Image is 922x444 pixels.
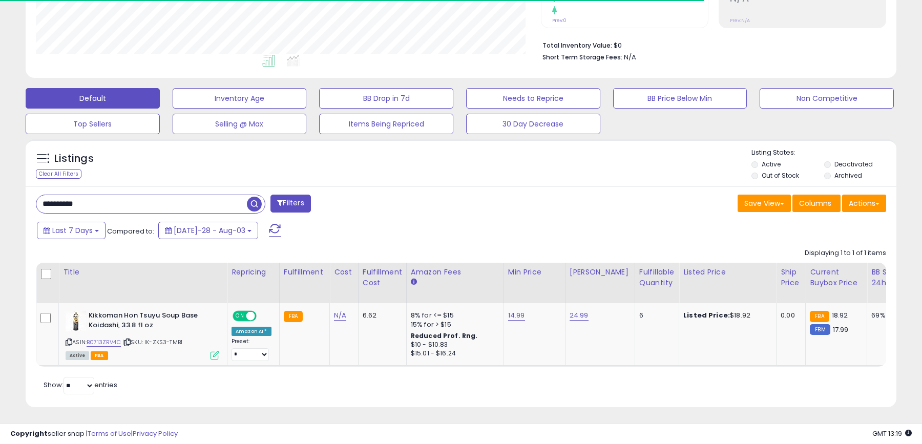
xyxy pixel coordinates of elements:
button: BB Drop in 7d [319,88,453,109]
strong: Copyright [10,429,48,438]
b: Total Inventory Value: [542,41,612,50]
div: ASIN: [66,311,219,358]
div: Clear All Filters [36,169,81,179]
div: 6.62 [363,311,399,320]
p: Listing States: [751,148,896,158]
span: | SKU: IK-ZKS3-TMB1 [122,338,182,346]
div: Fulfillment [284,267,325,278]
small: Amazon Fees. [411,278,417,287]
div: Current Buybox Price [810,267,863,288]
div: Preset: [232,338,271,361]
button: Inventory Age [173,88,307,109]
button: Top Sellers [26,114,160,134]
a: 24.99 [570,310,589,321]
span: Columns [799,198,831,208]
div: 6 [639,311,671,320]
div: Title [63,267,223,278]
button: BB Price Below Min [613,88,747,109]
button: Columns [792,195,841,212]
button: Non Competitive [760,88,894,109]
small: Prev: 0 [552,17,567,24]
div: Min Price [508,267,561,278]
small: FBM [810,324,830,335]
h5: Listings [54,152,94,166]
div: Amazon Fees [411,267,499,278]
button: Default [26,88,160,109]
label: Deactivated [834,160,873,168]
div: Listed Price [683,267,772,278]
a: Terms of Use [88,429,131,438]
span: Show: entries [44,380,117,390]
div: Displaying 1 to 1 of 1 items [805,248,886,258]
a: N/A [334,310,346,321]
div: 8% for <= $15 [411,311,496,320]
li: $0 [542,38,878,51]
div: [PERSON_NAME] [570,267,631,278]
label: Active [762,160,781,168]
span: 18.92 [832,310,848,320]
b: Kikkoman Hon Tsuyu Soup Base Koidashi, 33.8 fl oz [89,311,213,332]
span: 2025-08-13 13:19 GMT [872,429,912,438]
a: Privacy Policy [133,429,178,438]
div: 15% for > $15 [411,320,496,329]
span: Compared to: [107,226,154,236]
b: Listed Price: [683,310,730,320]
div: BB Share 24h. [871,267,909,288]
div: Repricing [232,267,275,278]
div: Amazon AI * [232,327,271,336]
span: Last 7 Days [52,225,93,236]
div: $15.01 - $16.24 [411,349,496,358]
button: Filters [270,195,310,213]
b: Short Term Storage Fees: [542,53,622,61]
div: $10 - $10.83 [411,341,496,349]
button: Selling @ Max [173,114,307,134]
button: 30 Day Decrease [466,114,600,134]
span: N/A [624,52,636,62]
span: OFF [255,312,271,321]
b: Reduced Prof. Rng. [411,331,478,340]
a: B0713ZRV4C [87,338,121,347]
small: FBA [284,311,303,322]
span: 17.99 [833,325,849,334]
label: Archived [834,171,862,180]
button: [DATE]-28 - Aug-03 [158,222,258,239]
a: 14.99 [508,310,525,321]
div: Ship Price [781,267,801,288]
div: $18.92 [683,311,768,320]
div: 0.00 [781,311,798,320]
div: Cost [334,267,354,278]
div: seller snap | | [10,429,178,439]
span: ON [234,312,246,321]
button: Last 7 Days [37,222,106,239]
div: Fulfillment Cost [363,267,402,288]
span: FBA [91,351,108,360]
button: Save View [738,195,791,212]
label: Out of Stock [762,171,799,180]
small: FBA [810,311,829,322]
span: All listings currently available for purchase on Amazon [66,351,89,360]
div: Fulfillable Quantity [639,267,675,288]
button: Actions [842,195,886,212]
button: Items Being Repriced [319,114,453,134]
div: 69% [871,311,905,320]
button: Needs to Reprice [466,88,600,109]
small: Prev: N/A [730,17,750,24]
img: 41NmTVYon5L._SL40_.jpg [66,311,86,331]
span: [DATE]-28 - Aug-03 [174,225,245,236]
